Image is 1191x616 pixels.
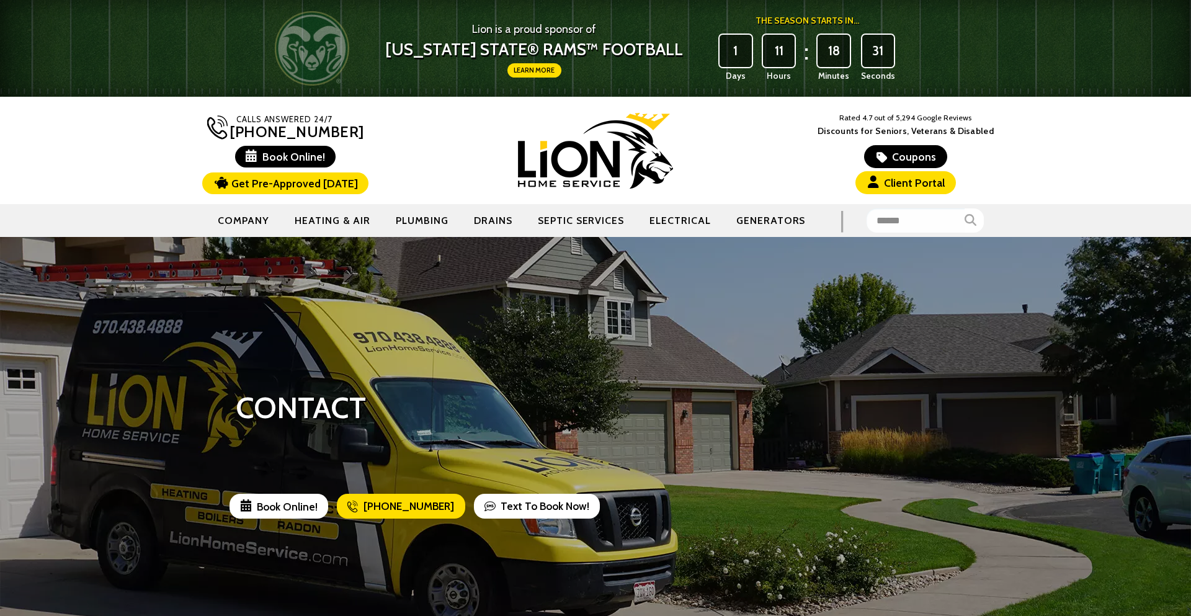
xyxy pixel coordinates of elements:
span: Seconds [861,69,895,82]
img: CSU Rams logo [275,11,349,86]
a: Septic Services [525,205,637,236]
a: Heating & Air [282,205,383,236]
a: Plumbing [383,205,462,236]
a: Coupons [864,145,947,168]
a: [PHONE_NUMBER] [207,113,364,140]
span: [US_STATE] State® Rams™ Football [385,39,683,60]
img: CSU Sponsor Badge [9,553,133,607]
span: Minutes [818,69,849,82]
a: Electrical [637,205,724,236]
a: Learn More [507,63,562,78]
a: Generators [724,205,818,236]
div: 31 [862,35,894,67]
a: Client Portal [855,171,956,194]
a: [PHONE_NUMBER] [337,494,465,519]
p: Rated 4.7 out of 5,294 Google Reviews [751,111,1061,125]
span: Lion is a proud sponsor of [385,19,683,39]
div: 1 [720,35,752,67]
div: The Season Starts in... [756,14,859,28]
a: Company [205,205,282,236]
h1: Contact [236,387,366,429]
img: Lion Home Service [518,113,673,189]
span: Hours [767,69,791,82]
div: | [818,204,866,237]
a: Text To Book Now! [474,494,600,519]
a: Get Pre-Approved [DATE] [202,172,368,194]
div: : [800,35,812,83]
span: Book Online! [230,494,328,519]
span: Days [726,69,746,82]
span: Discounts for Seniors, Veterans & Disabled [753,127,1058,135]
a: Drains [462,205,525,236]
div: 11 [763,35,795,67]
span: Book Online! [235,146,336,167]
div: 18 [818,35,850,67]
